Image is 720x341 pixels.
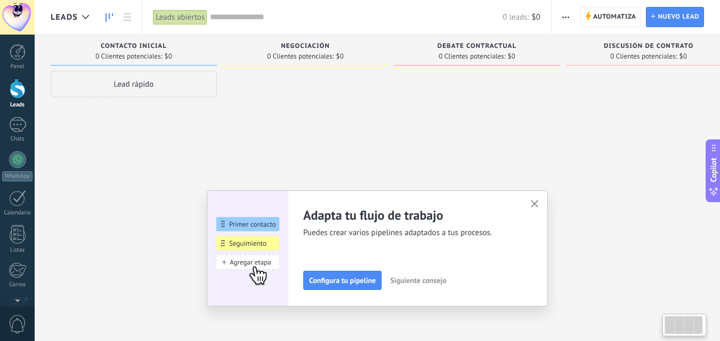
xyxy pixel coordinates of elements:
span: $0 [336,53,344,60]
span: $0 [532,12,540,22]
div: Leads [2,102,33,109]
span: 0 Clientes potenciales: [267,53,334,60]
span: 0 leads: [503,12,529,22]
span: $0 [679,53,687,60]
span: Automatiza [593,7,636,27]
div: WhatsApp [2,171,33,181]
div: Contacto inicial [56,43,212,52]
div: Listas [2,247,33,254]
h2: Adapta tu flujo de trabajo [303,207,517,223]
span: Contacto inicial [101,43,167,50]
div: Calendario [2,210,33,217]
span: Configura tu pipeline [309,277,376,284]
span: Puedes crear varios pipelines adaptados a tus procesos. [303,228,517,238]
button: Siguiente consejo [385,272,451,288]
span: Debate contractual [438,43,516,50]
span: Discusión de contrato [604,43,693,50]
span: 0 Clientes potenciales: [95,53,162,60]
div: Panel [2,63,33,70]
span: Negociación [281,43,330,50]
a: Lista [118,7,136,28]
a: Automatiza [580,7,641,27]
span: 0 Clientes potenciales: [610,53,677,60]
div: Negociación [228,43,383,52]
div: Leads abiertos [153,10,207,25]
span: 0 Clientes potenciales: [439,53,505,60]
span: $0 [165,53,172,60]
span: Siguiente consejo [390,277,446,284]
a: Nuevo lead [646,7,704,27]
button: Más [558,7,573,27]
span: $0 [508,53,515,60]
div: Lead rápido [51,71,217,97]
div: Correo [2,281,33,288]
div: Chats [2,136,33,143]
div: Debate contractual [399,43,555,52]
a: Leads [100,7,118,28]
span: Leads [51,12,78,22]
button: Configura tu pipeline [303,271,382,290]
span: Nuevo lead [658,7,699,27]
span: Copilot [708,157,719,182]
